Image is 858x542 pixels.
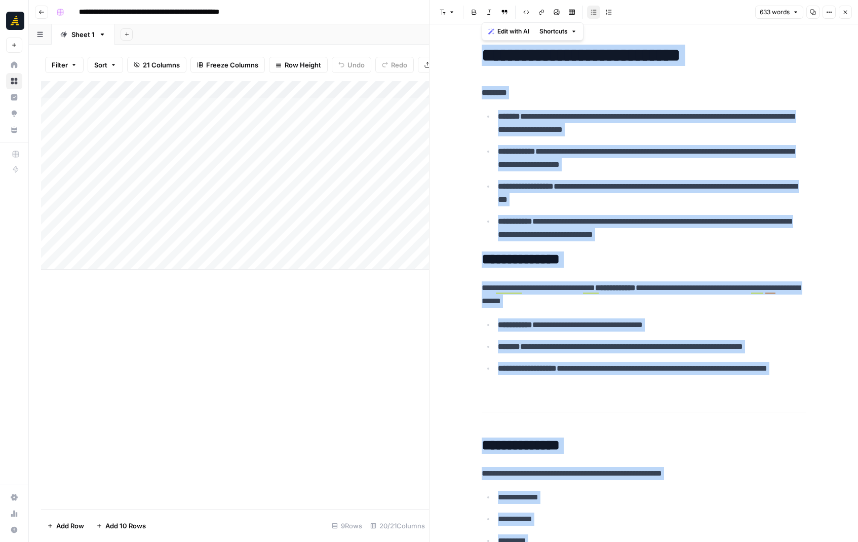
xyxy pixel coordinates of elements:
a: Settings [6,489,22,505]
button: 21 Columns [127,57,186,73]
button: Sort [88,57,123,73]
a: Home [6,57,22,73]
button: Help + Support [6,522,22,538]
span: Shortcuts [539,27,568,36]
span: Filter [52,60,68,70]
button: Add Row [41,518,90,534]
button: Undo [332,57,371,73]
span: Freeze Columns [206,60,258,70]
a: Insights [6,89,22,105]
span: Undo [347,60,365,70]
span: Add Row [56,521,84,531]
a: Browse [6,73,22,89]
a: Opportunities [6,105,22,122]
a: Your Data [6,122,22,138]
button: 633 words [755,6,803,19]
span: 633 words [760,8,790,17]
button: Filter [45,57,84,73]
a: Sheet 1 [52,24,114,45]
button: Row Height [269,57,328,73]
button: Shortcuts [535,25,581,38]
button: Freeze Columns [190,57,265,73]
button: Add 10 Rows [90,518,152,534]
span: Edit with AI [497,27,529,36]
div: Sheet 1 [71,29,95,40]
div: 9 Rows [328,518,366,534]
span: Add 10 Rows [105,521,146,531]
button: Redo [375,57,414,73]
button: Edit with AI [484,25,533,38]
span: Row Height [285,60,321,70]
button: Workspace: Marketers in Demand [6,8,22,33]
div: 20/21 Columns [366,518,429,534]
span: Sort [94,60,107,70]
a: Usage [6,505,22,522]
span: 21 Columns [143,60,180,70]
span: Redo [391,60,407,70]
img: Marketers in Demand Logo [6,12,24,30]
